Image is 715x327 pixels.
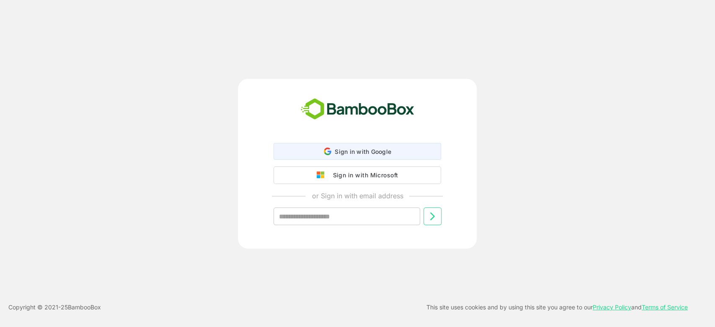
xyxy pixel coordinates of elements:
p: or Sign in with email address [312,191,403,201]
p: Copyright © 2021- 25 BambooBox [8,302,101,312]
div: Sign in with Microsoft [328,170,398,181]
img: google [317,171,328,179]
button: Sign in with Microsoft [274,166,441,184]
p: This site uses cookies and by using this site you agree to our and [426,302,688,312]
a: Terms of Service [642,304,688,311]
img: bamboobox [296,96,419,123]
a: Privacy Policy [593,304,631,311]
span: Sign in with Google [335,148,391,155]
div: Sign in with Google [274,143,441,160]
